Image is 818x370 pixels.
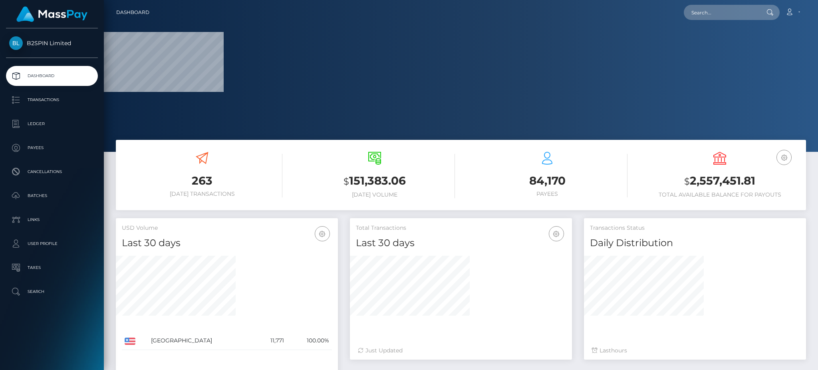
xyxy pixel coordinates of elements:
[684,5,759,20] input: Search...
[6,186,98,206] a: Batches
[6,234,98,254] a: User Profile
[122,236,332,250] h4: Last 30 days
[6,162,98,182] a: Cancellations
[590,224,800,232] h5: Transactions Status
[9,214,95,226] p: Links
[256,332,287,350] td: 11,771
[9,262,95,274] p: Taxes
[467,173,627,189] h3: 84,170
[9,36,23,50] img: B2SPIN Limited
[122,173,282,189] h3: 263
[9,94,95,106] p: Transactions
[358,346,564,355] div: Just Updated
[639,173,800,189] h3: 2,557,451.81
[6,210,98,230] a: Links
[639,191,800,198] h6: Total Available Balance for Payouts
[6,258,98,278] a: Taxes
[6,282,98,302] a: Search
[9,190,95,202] p: Batches
[9,118,95,130] p: Ledger
[356,224,566,232] h5: Total Transactions
[343,176,349,187] small: $
[16,6,87,22] img: MassPay Logo
[125,338,135,345] img: US.png
[9,142,95,154] p: Payees
[116,4,149,21] a: Dashboard
[6,114,98,134] a: Ledger
[6,40,98,47] span: B2SPIN Limited
[294,173,455,189] h3: 151,383.06
[294,191,455,198] h6: [DATE] Volume
[592,346,798,355] div: Last hours
[467,191,627,197] h6: Payees
[287,332,332,350] td: 100.00%
[356,236,566,250] h4: Last 30 days
[6,66,98,86] a: Dashboard
[122,191,282,197] h6: [DATE] Transactions
[6,90,98,110] a: Transactions
[148,332,256,350] td: [GEOGRAPHIC_DATA]
[9,70,95,82] p: Dashboard
[122,224,332,232] h5: USD Volume
[9,238,95,250] p: User Profile
[590,236,800,250] h4: Daily Distribution
[9,166,95,178] p: Cancellations
[684,176,690,187] small: $
[6,138,98,158] a: Payees
[9,286,95,298] p: Search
